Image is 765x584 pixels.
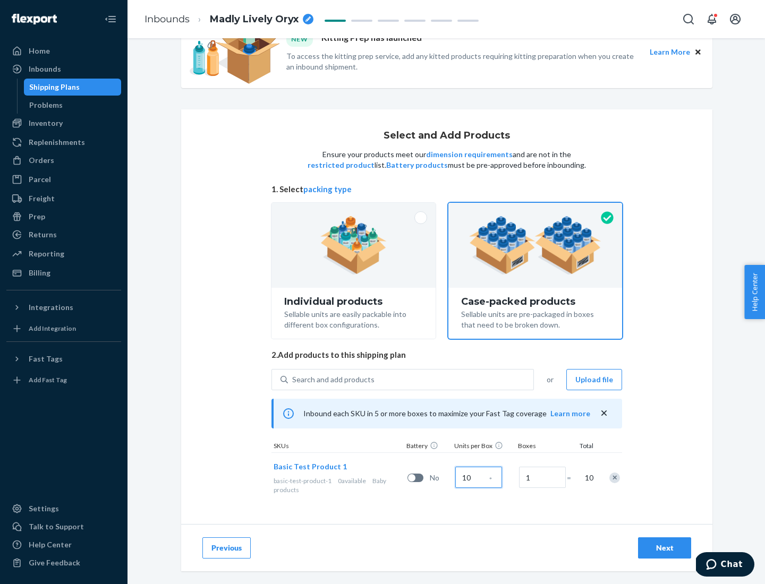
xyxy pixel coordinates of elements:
div: Individual products [284,296,423,307]
div: Inbound each SKU in 5 or more boxes to maximize your Fast Tag coverage [271,399,622,428]
input: Number of boxes [519,467,566,488]
a: Reporting [6,245,121,262]
div: Inbounds [29,64,61,74]
div: Talk to Support [29,521,84,532]
div: Sellable units are pre-packaged in boxes that need to be broken down. [461,307,609,330]
button: Learn More [650,46,690,58]
div: Home [29,46,50,56]
div: Remove Item [609,473,620,483]
a: Home [6,42,121,59]
a: Inbounds [144,13,190,25]
iframe: Opens a widget where you can chat to one of our agents [696,552,754,579]
a: Orders [6,152,121,169]
div: Units per Box [452,441,516,452]
div: Freight [29,193,55,204]
a: Settings [6,500,121,517]
a: Inventory [6,115,121,132]
button: Open notifications [701,8,722,30]
button: Talk to Support [6,518,121,535]
div: Returns [29,229,57,240]
div: Give Feedback [29,557,80,568]
button: Fast Tags [6,350,121,367]
ol: breadcrumbs [136,4,322,35]
button: Close Navigation [100,8,121,30]
span: 0 available [338,477,366,485]
div: Replenishments [29,137,85,148]
div: SKUs [271,441,404,452]
a: Prep [6,208,121,225]
p: Ensure your products meet our and are not in the list. must be pre-approved before inbounding. [307,149,587,170]
div: Prep [29,211,45,222]
a: Inbounds [6,61,121,78]
div: Case-packed products [461,296,609,307]
a: Parcel [6,171,121,188]
img: Flexport logo [12,14,57,24]
div: Shipping Plans [29,82,80,92]
div: Battery [404,441,452,452]
button: close [599,408,609,419]
div: Problems [29,100,63,110]
div: Integrations [29,302,73,313]
button: Upload file [566,369,622,390]
span: Madly Lively Oryx [210,13,299,27]
div: Boxes [516,441,569,452]
img: case-pack.59cecea509d18c883b923b81aeac6d0b.png [469,216,601,274]
span: No [430,473,451,483]
div: Parcel [29,174,51,185]
button: dimension requirements [426,149,513,160]
div: Orders [29,155,54,166]
span: or [547,374,554,385]
button: Open Search Box [678,8,699,30]
div: Total [569,441,596,452]
button: Learn more [550,408,590,419]
span: Basic Test Product 1 [274,462,347,471]
div: Billing [29,268,50,278]
div: NEW [286,32,313,46]
button: Help Center [744,265,765,319]
a: Returns [6,226,121,243]
span: 1. Select [271,184,622,195]
p: To access the kitting prep service, add any kitted products requiring kitting preparation when yo... [286,51,640,72]
div: Search and add products [292,374,375,385]
a: Help Center [6,536,121,553]
button: Give Feedback [6,554,121,571]
div: Add Fast Tag [29,375,67,384]
a: Add Integration [6,320,121,337]
div: Fast Tags [29,354,63,364]
button: Battery products [386,160,448,170]
span: 10 [583,473,593,483]
div: Add Integration [29,324,76,333]
input: Case Quantity [455,467,502,488]
a: Problems [24,97,122,114]
span: basic-test-product-1 [274,477,331,485]
a: Billing [6,264,121,281]
span: 2. Add products to this shipping plan [271,349,622,360]
button: Next [638,537,691,559]
div: Reporting [29,248,64,259]
button: Previous [202,537,251,559]
button: packing type [303,184,352,195]
button: Close [692,46,704,58]
a: Shipping Plans [24,79,122,96]
div: Settings [29,503,59,514]
div: Inventory [29,118,63,128]
button: restricted product [308,160,375,170]
div: Next [647,543,682,553]
a: Freight [6,190,121,207]
div: Sellable units are easily packable into different box configurations. [284,307,423,330]
div: Baby products [274,476,403,494]
div: Help Center [29,539,72,550]
span: = [567,473,577,483]
a: Add Fast Tag [6,372,121,389]
button: Basic Test Product 1 [274,461,347,472]
button: Open account menu [725,8,746,30]
img: individual-pack.facf35554cb0f1810c75b2bd6df2d64e.png [320,216,387,274]
button: Integrations [6,299,121,316]
a: Replenishments [6,134,121,151]
h1: Select and Add Products [384,131,510,141]
p: Kitting Prep has launched [321,32,422,46]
